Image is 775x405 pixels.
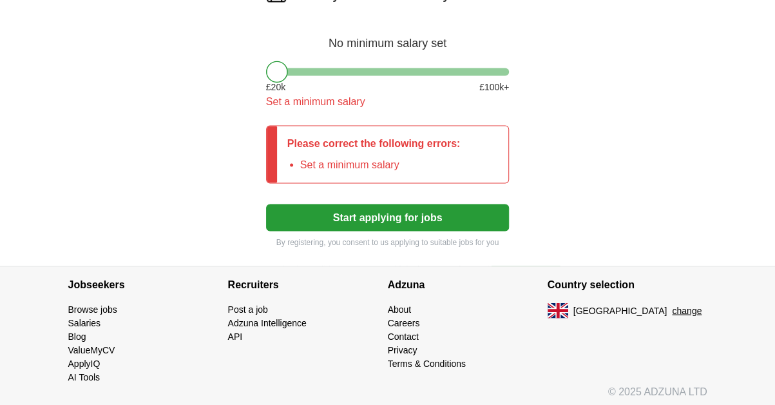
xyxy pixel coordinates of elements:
p: Please correct the following errors: [287,136,461,152]
span: [GEOGRAPHIC_DATA] [573,304,667,317]
button: change [672,304,702,317]
span: £ 100 k+ [479,81,509,94]
a: ApplyIQ [68,358,100,368]
li: Set a minimum salary [300,157,461,172]
a: ValueMyCV [68,344,115,355]
a: Blog [68,331,86,341]
img: UK flag [548,302,568,318]
a: Terms & Conditions [388,358,466,368]
a: Browse jobs [68,304,117,314]
a: About [388,304,412,314]
a: Salaries [68,317,101,328]
p: By registering, you consent to us applying to suitable jobs for you [266,236,510,248]
a: Adzuna Intelligence [228,317,307,328]
h4: Country selection [548,266,707,302]
a: AI Tools [68,371,100,382]
div: No minimum salary set [266,21,510,52]
a: Post a job [228,304,268,314]
div: Set a minimum salary [266,94,510,110]
a: API [228,331,243,341]
a: Contact [388,331,419,341]
a: Privacy [388,344,417,355]
span: £ 20 k [266,81,285,94]
a: Careers [388,317,420,328]
button: Start applying for jobs [266,204,510,231]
